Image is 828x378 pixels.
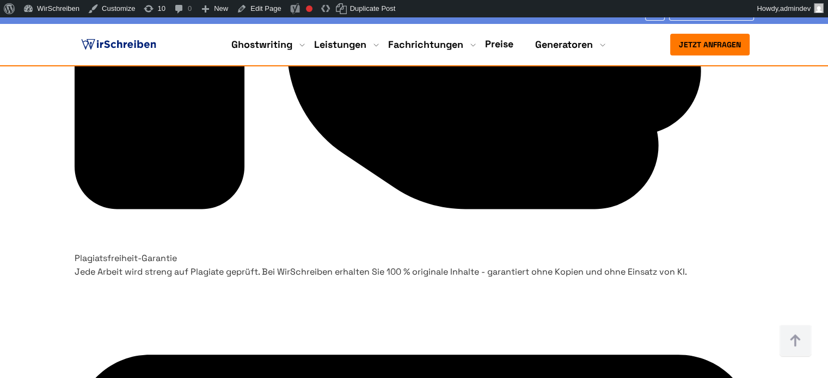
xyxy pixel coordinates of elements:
[779,325,812,357] img: button top
[231,38,292,51] a: Ghostwriting
[314,38,366,51] a: Leistungen
[485,38,513,50] a: Preise
[306,5,312,12] div: Focus keyphrase not set
[780,4,811,13] span: admindev
[535,38,593,51] a: Generatoren
[79,36,158,53] img: logo ghostwriter-österreich
[75,251,754,265] h3: Plagiatsfreiheit-Garantie
[388,38,463,51] a: Fachrichtungen
[75,265,754,279] p: Jede Arbeit wird streng auf Plagiate geprüft. Bei WirSchreiben erhalten Sie 100 % originale Inhal...
[670,34,750,55] button: Jetzt anfragen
